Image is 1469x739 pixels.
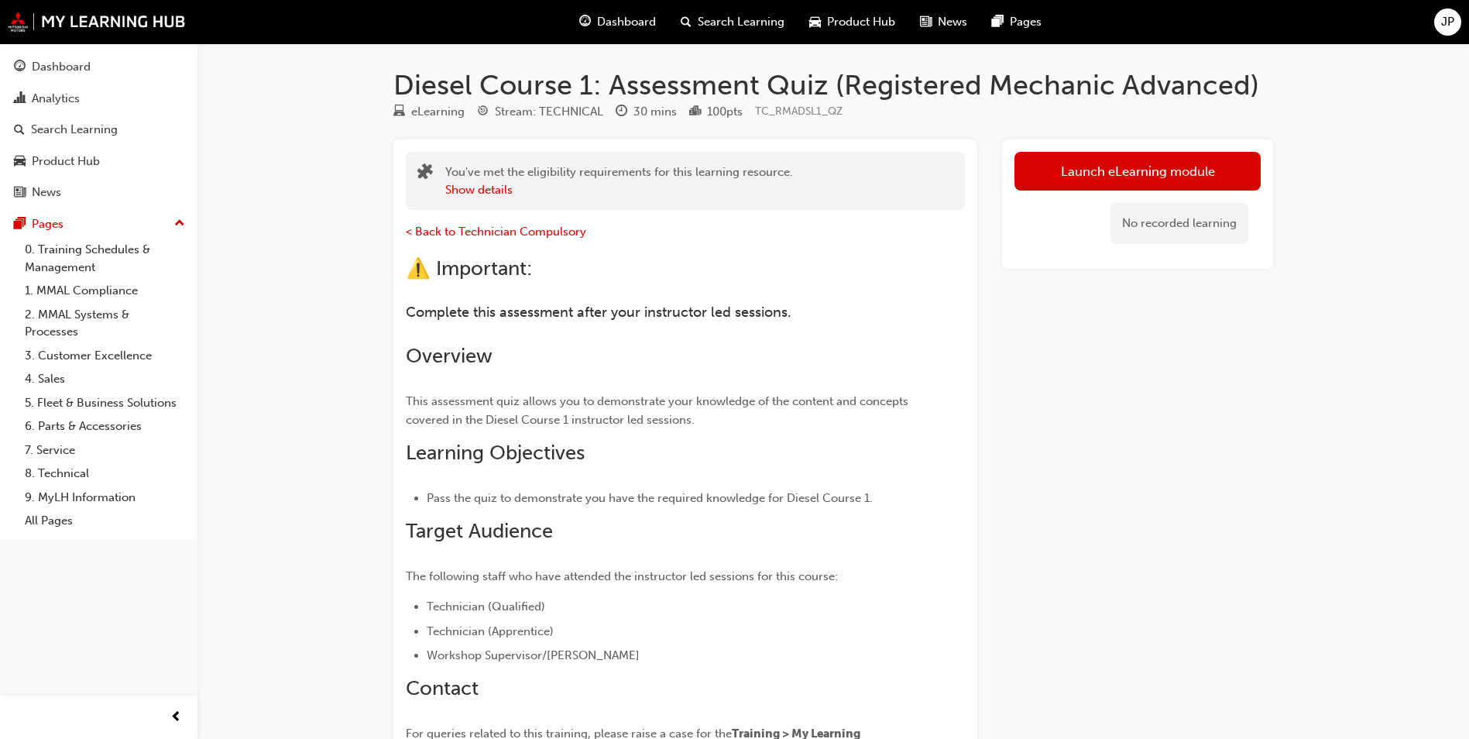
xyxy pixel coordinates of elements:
[689,105,701,119] span: podium-icon
[411,103,465,121] div: eLearning
[31,121,118,139] div: Search Learning
[477,105,489,119] span: target-icon
[406,225,586,239] a: < Back to Technician Compulsory
[980,6,1054,38] a: pages-iconPages
[19,438,191,462] a: 7. Service
[698,13,784,31] span: Search Learning
[1014,152,1261,191] a: Launch eLearning module
[174,214,185,234] span: up-icon
[14,92,26,106] span: chart-icon
[19,391,191,415] a: 5. Fleet & Business Solutions
[6,178,191,207] a: News
[6,84,191,113] a: Analytics
[6,115,191,144] a: Search Learning
[19,238,191,279] a: 0. Training Schedules & Management
[8,12,186,32] img: mmal
[406,394,911,427] span: This assessment quiz allows you to demonstrate your knowledge of the content and concepts covered...
[992,12,1004,32] span: pages-icon
[6,53,191,81] a: Dashboard
[406,676,479,700] span: Contact
[1434,9,1461,36] button: JP
[14,186,26,200] span: news-icon
[681,12,692,32] span: search-icon
[19,279,191,303] a: 1. MMAL Compliance
[707,103,743,121] div: 100 pts
[809,12,821,32] span: car-icon
[668,6,797,38] a: search-iconSearch Learning
[6,50,191,210] button: DashboardAnalyticsSearch LearningProduct HubNews
[427,491,873,505] span: Pass the quiz to demonstrate you have the required knowledge for Diesel Course 1.
[19,303,191,344] a: 2. MMAL Systems & Processes
[427,624,554,638] span: Technician (Apprentice)
[597,13,656,31] span: Dashboard
[393,68,1273,102] h1: Diesel Course 1: Assessment Quiz (Registered Mechanic Advanced)
[755,105,843,118] span: Learning resource code
[19,367,191,391] a: 4. Sales
[406,519,553,543] span: Target Audience
[19,414,191,438] a: 6. Parts & Accessories
[406,344,493,368] span: Overview
[689,102,743,122] div: Points
[827,13,895,31] span: Product Hub
[393,102,465,122] div: Type
[1010,13,1042,31] span: Pages
[445,181,513,199] button: Show details
[32,90,80,108] div: Analytics
[14,155,26,169] span: car-icon
[19,462,191,486] a: 8. Technical
[1441,13,1454,31] span: JP
[567,6,668,38] a: guage-iconDashboard
[445,163,793,198] div: You've met the eligibility requirements for this learning resource.
[406,569,838,583] span: The following staff who have attended the instructor led sessions for this course:
[6,147,191,176] a: Product Hub
[406,256,532,280] span: ⚠️ Important:
[616,102,677,122] div: Duration
[417,165,433,183] span: puzzle-icon
[32,184,61,201] div: News
[427,600,545,614] span: Technician (Qualified)
[908,6,980,38] a: news-iconNews
[19,486,191,510] a: 9. MyLH Information
[920,12,932,32] span: news-icon
[495,103,603,121] div: Stream: TECHNICAL
[406,304,791,321] span: Complete this assessment after your instructor led sessions.
[32,153,100,170] div: Product Hub
[477,102,603,122] div: Stream
[14,123,25,137] span: search-icon
[1110,203,1248,244] div: No recorded learning
[14,60,26,74] span: guage-icon
[6,210,191,239] button: Pages
[170,708,182,727] span: prev-icon
[427,648,640,662] span: Workshop Supervisor/[PERSON_NAME]
[393,105,405,119] span: learningResourceType_ELEARNING-icon
[938,13,967,31] span: News
[14,218,26,232] span: pages-icon
[616,105,627,119] span: clock-icon
[406,441,585,465] span: Learning Objectives
[32,58,91,76] div: Dashboard
[797,6,908,38] a: car-iconProduct Hub
[633,103,677,121] div: 30 mins
[32,215,63,233] div: Pages
[19,344,191,368] a: 3. Customer Excellence
[579,12,591,32] span: guage-icon
[19,509,191,533] a: All Pages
